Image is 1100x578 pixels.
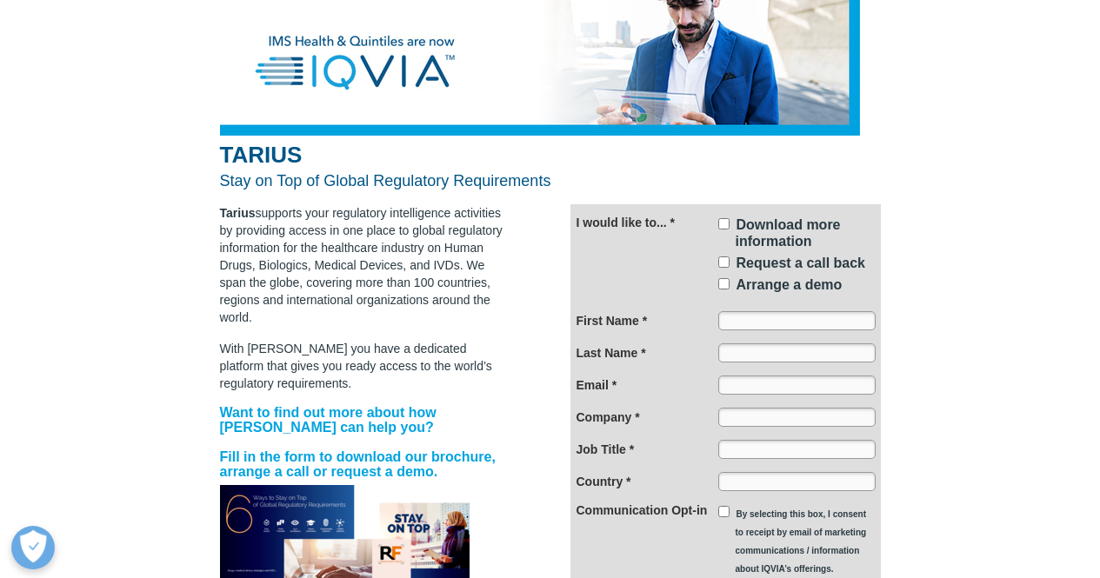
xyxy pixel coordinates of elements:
[220,172,551,189] span: Stay on Top of Global Regulatory Requirements
[577,346,646,360] span: Last Name *
[220,206,256,220] strong: Tarius
[577,314,648,328] span: First Name *
[736,509,867,574] span: By selecting this box, I consent to receipt by email of marketing communications / information ab...
[737,256,866,270] span: Request a call back
[577,442,635,456] span: Job Title *
[577,410,640,424] span: Company *
[736,217,841,249] span: Download more information
[577,216,676,229] span: I would like to... *
[577,503,708,517] span: Communication Opt-in
[737,277,843,292] span: Arrange a demo
[11,526,55,569] button: Open Preferences
[577,378,617,392] span: Email *
[577,475,631,488] span: Country *
[220,405,496,479] strong: Want to find out more about how [PERSON_NAME] can help you? Fill in the form to download our broc...
[220,142,303,168] span: TARIUS
[220,342,492,390] span: With [PERSON_NAME] you have a dedicated platform that gives you ready access to the world’s regul...
[220,206,503,324] span: supports your regulatory intelligence activities by providing access in one place to global regul...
